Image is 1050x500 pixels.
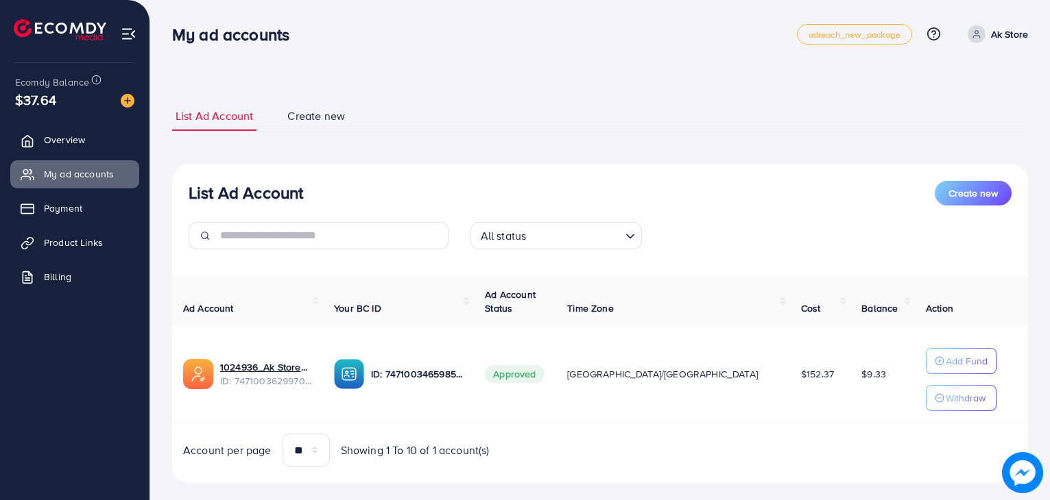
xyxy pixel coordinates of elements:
a: adreach_new_package [797,24,912,45]
span: $9.33 [861,367,886,381]
h3: List Ad Account [189,183,303,203]
span: [GEOGRAPHIC_DATA]/[GEOGRAPHIC_DATA] [567,367,758,381]
span: Overview [44,133,85,147]
span: Create new [948,186,998,200]
span: Ad Account [183,301,234,315]
a: 1024936_Ak Store_1739478585720 [220,360,312,374]
span: Create new [287,108,345,124]
a: My ad accounts [10,160,139,188]
h3: My ad accounts [172,25,300,45]
span: All status [478,226,529,246]
button: Create new [935,181,1012,205]
span: Billing [44,270,71,284]
span: $152.37 [801,367,834,381]
button: Withdraw [926,385,997,411]
p: Withdraw [946,390,986,406]
span: Showing 1 To 10 of 1 account(s) [341,442,490,458]
div: <span class='underline'>1024936_Ak Store_1739478585720</span></br>7471003629970210817 [220,360,312,388]
span: Action [926,301,953,315]
img: menu [121,26,136,42]
span: Your BC ID [334,301,381,315]
a: Product Links [10,229,139,256]
span: Cost [801,301,821,315]
span: ID: 7471003629970210817 [220,374,312,388]
img: ic-ba-acc.ded83a64.svg [334,359,364,389]
a: Ak Store [962,25,1028,43]
p: ID: 7471003465985064977 [371,366,463,382]
span: Account per page [183,442,272,458]
span: Payment [44,201,82,215]
input: Search for option [530,223,619,246]
p: Ak Store [991,26,1028,42]
span: Ad Account Status [485,288,536,315]
img: image [1003,453,1042,492]
span: Balance [861,301,898,315]
span: Time Zone [567,301,613,315]
span: My ad accounts [44,167,114,181]
button: Add Fund [926,348,997,374]
img: image [121,94,134,108]
p: Add Fund [946,353,988,369]
span: $37.64 [15,90,56,110]
img: ic-ads-acc.e4c84228.svg [183,359,213,389]
a: Billing [10,263,139,290]
span: Approved [485,365,544,383]
span: adreach_new_package [809,30,900,39]
span: Ecomdy Balance [15,75,89,89]
span: List Ad Account [176,108,253,124]
span: Product Links [44,236,103,249]
img: logo [14,19,106,40]
a: Overview [10,126,139,153]
a: Payment [10,195,139,222]
div: Search for option [470,222,642,249]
